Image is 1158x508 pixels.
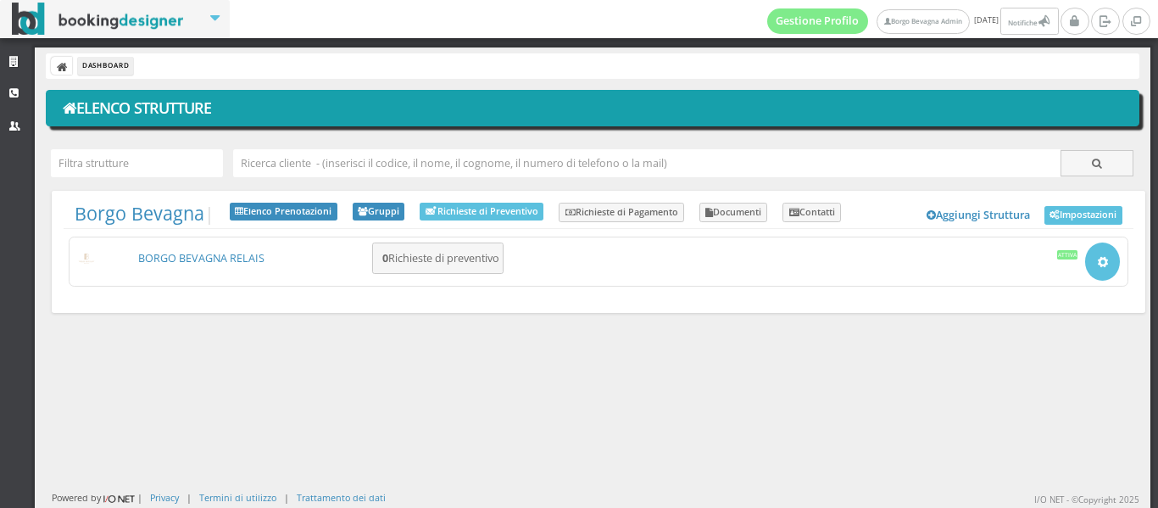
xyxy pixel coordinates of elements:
img: BookingDesigner.com [12,3,184,36]
span: [DATE] [767,8,1061,35]
a: Gruppi [353,203,405,221]
h1: Elenco Strutture [58,94,1128,123]
input: Ricerca cliente - (inserisci il codice, il nome, il cognome, il numero di telefono o la mail) [233,149,1061,177]
a: Aggiungi Struttura [918,203,1040,228]
h5: Richieste di preventivo [377,252,499,265]
div: | [284,491,289,504]
a: Elenco Prenotazioni [230,203,337,221]
div: Attiva [1057,250,1078,259]
img: ionet_small_logo.png [101,492,137,505]
a: Termini di utilizzo [199,491,276,504]
span: | [75,203,214,225]
a: Privacy [150,491,179,504]
li: Dashboard [78,57,133,75]
img: 51bacd86f2fc11ed906d06074585c59a_max100.png [77,254,97,264]
div: Powered by | [52,491,142,505]
input: Filtra strutture [51,149,222,177]
button: 0Richieste di preventivo [372,243,504,274]
a: Gestione Profilo [767,8,869,34]
a: Richieste di Preventivo [420,203,543,221]
a: Documenti [699,203,768,223]
a: Borgo Bevagna [75,201,204,226]
a: Impostazioni [1044,206,1122,225]
a: BORGO BEVAGNA RELAIS [138,251,264,265]
a: Borgo Bevagna Admin [877,9,970,34]
a: Trattamento dei dati [297,491,386,504]
b: 0 [382,251,388,265]
button: Notifiche [1000,8,1058,35]
a: Contatti [782,203,841,223]
a: Richieste di Pagamento [559,203,684,223]
div: | [187,491,192,504]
